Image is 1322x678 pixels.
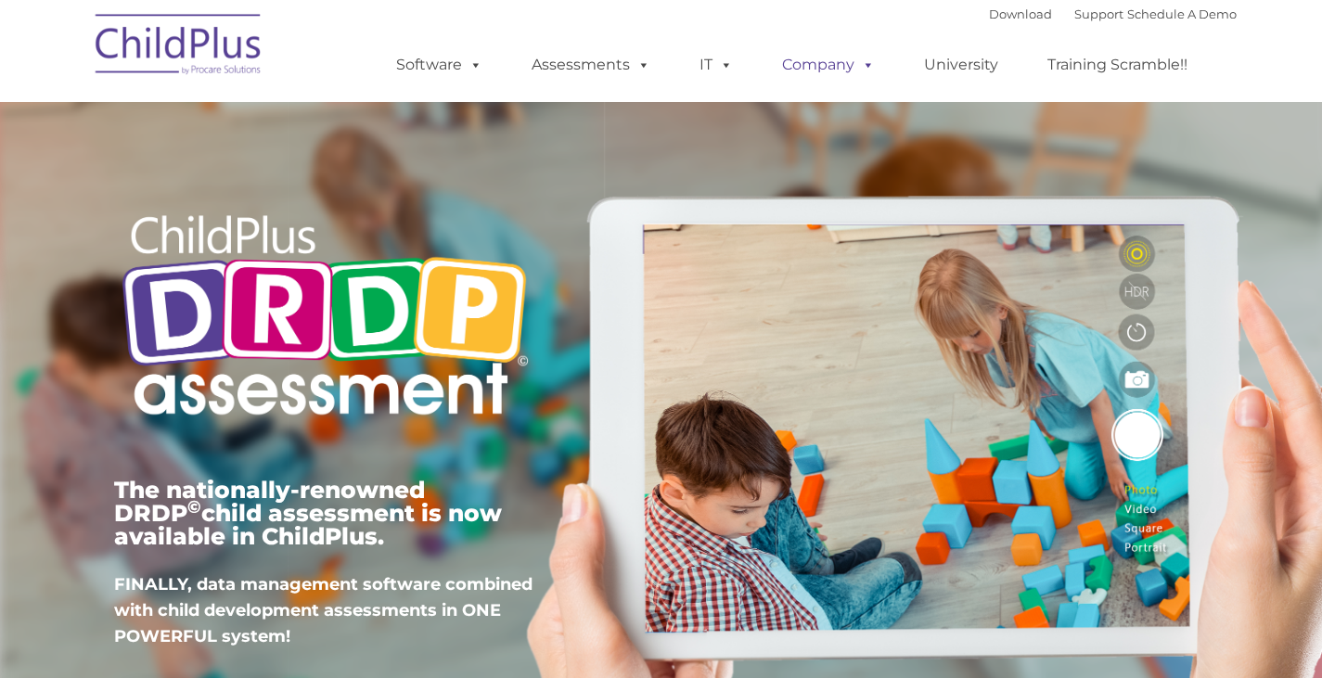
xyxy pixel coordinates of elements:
a: Support [1074,6,1123,21]
a: Download [989,6,1052,21]
a: Assessments [513,46,669,83]
img: ChildPlus by Procare Solutions [86,1,272,94]
span: FINALLY, data management software combined with child development assessments in ONE POWERFUL sys... [114,574,533,646]
img: Copyright - DRDP Logo Light [114,190,535,446]
a: Software [378,46,501,83]
a: Training Scramble!! [1029,46,1206,83]
a: Company [764,46,893,83]
a: University [905,46,1017,83]
font: | [989,6,1237,21]
span: The nationally-renowned DRDP child assessment is now available in ChildPlus. [114,476,502,550]
a: IT [681,46,751,83]
sup: © [187,496,201,518]
a: Schedule A Demo [1127,6,1237,21]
